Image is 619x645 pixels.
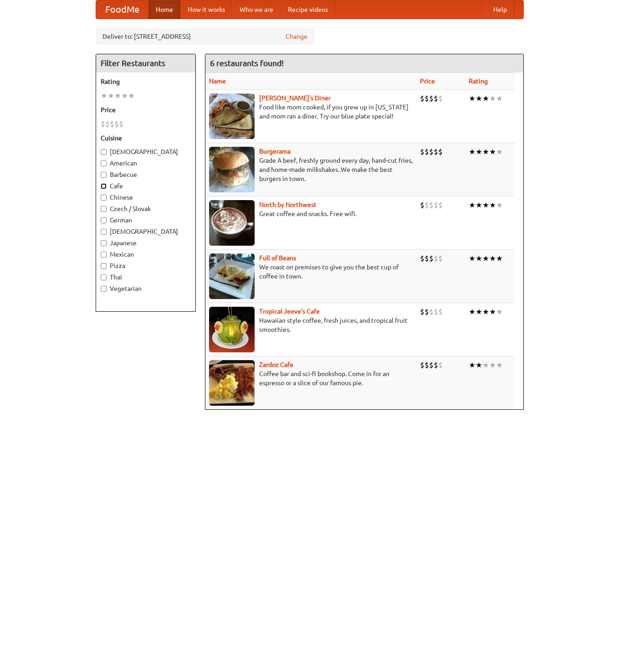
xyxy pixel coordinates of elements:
[420,307,425,317] li: $
[101,273,191,282] label: Thai
[420,93,425,103] li: $
[101,263,107,269] input: Pizza
[469,307,476,317] li: ★
[469,77,488,85] a: Rating
[496,360,503,370] li: ★
[496,200,503,210] li: ★
[286,32,307,41] a: Change
[110,119,114,129] li: $
[259,361,293,368] a: Zardoz Cafe
[209,156,413,183] p: Grade A beef, freshly ground every day, hand-cut fries, and home-made milkshakes. We make the bes...
[180,0,232,19] a: How it works
[438,200,443,210] li: $
[438,307,443,317] li: $
[434,360,438,370] li: $
[434,253,438,263] li: $
[482,200,489,210] li: ★
[469,253,476,263] li: ★
[114,119,119,129] li: $
[101,216,191,225] label: German
[101,77,191,86] h5: Rating
[209,253,255,299] img: beans.jpg
[434,147,438,157] li: $
[101,240,107,246] input: Japanese
[259,308,320,315] a: Tropical Jeeve's Cafe
[476,93,482,103] li: ★
[209,369,413,387] p: Coffee bar and sci-fi bookshop. Come in for an espresso or a slice of our famous pie.
[425,253,429,263] li: $
[434,200,438,210] li: $
[96,28,314,45] div: Deliver to: [STREET_ADDRESS]
[425,200,429,210] li: $
[482,360,489,370] li: ★
[209,263,413,281] p: We roast on premises to give you the best cup of coffee in town.
[101,149,107,155] input: [DEMOGRAPHIC_DATA]
[101,172,107,178] input: Barbecue
[259,94,331,102] a: [PERSON_NAME]'s Diner
[101,119,105,129] li: $
[482,307,489,317] li: ★
[101,238,191,248] label: Japanese
[114,91,121,101] li: ★
[210,59,284,67] ng-pluralize: 6 restaurants found!
[101,181,191,191] label: Cafe
[101,160,107,166] input: American
[476,147,482,157] li: ★
[101,286,107,292] input: Vegetarian
[259,254,296,262] a: Full of Beans
[434,93,438,103] li: $
[101,229,107,235] input: [DEMOGRAPHIC_DATA]
[489,307,496,317] li: ★
[434,307,438,317] li: $
[438,253,443,263] li: $
[496,93,503,103] li: ★
[482,147,489,157] li: ★
[476,307,482,317] li: ★
[489,93,496,103] li: ★
[420,200,425,210] li: $
[489,360,496,370] li: ★
[101,183,107,189] input: Cafe
[429,200,434,210] li: $
[101,91,107,101] li: ★
[148,0,180,19] a: Home
[121,91,128,101] li: ★
[429,253,434,263] li: $
[101,206,107,212] input: Czech / Slovak
[469,93,476,103] li: ★
[101,134,191,143] h5: Cuisine
[232,0,281,19] a: Who we are
[476,360,482,370] li: ★
[425,360,429,370] li: $
[489,253,496,263] li: ★
[469,360,476,370] li: ★
[259,201,317,208] b: North by Northwest
[101,105,191,114] h5: Price
[101,252,107,258] input: Mexican
[259,148,291,155] a: Burgerama
[101,159,191,168] label: American
[482,253,489,263] li: ★
[496,307,503,317] li: ★
[209,200,255,246] img: north.jpg
[420,77,435,85] a: Price
[101,274,107,280] input: Thai
[101,170,191,179] label: Barbecue
[489,200,496,210] li: ★
[420,253,425,263] li: $
[425,93,429,103] li: $
[96,54,195,72] h4: Filter Restaurants
[482,93,489,103] li: ★
[101,227,191,236] label: [DEMOGRAPHIC_DATA]
[438,147,443,157] li: $
[438,93,443,103] li: $
[209,77,226,85] a: Name
[101,195,107,201] input: Chinese
[429,147,434,157] li: $
[209,307,255,352] img: jeeves.jpg
[420,147,425,157] li: $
